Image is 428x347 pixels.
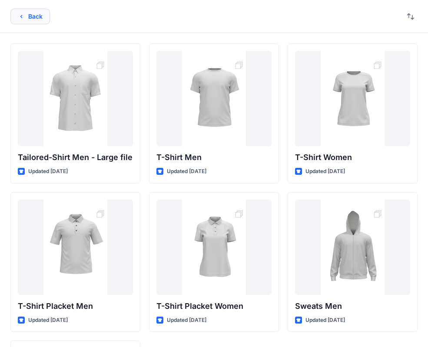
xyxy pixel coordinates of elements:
[156,151,272,164] p: T-Shirt Men
[295,51,410,146] a: T-Shirt Women
[295,151,410,164] p: T-Shirt Women
[295,200,410,295] a: Sweats Men
[305,167,345,176] p: Updated [DATE]
[295,300,410,312] p: Sweats Men
[18,151,133,164] p: Tailored-Shirt Men - Large file
[156,51,272,146] a: T-Shirt Men
[28,316,68,325] p: Updated [DATE]
[156,200,272,295] a: T-Shirt Placket Women
[10,9,50,24] button: Back
[28,167,68,176] p: Updated [DATE]
[156,300,272,312] p: T-Shirt Placket Women
[18,200,133,295] a: T-Shirt Placket Men
[167,167,206,176] p: Updated [DATE]
[167,316,206,325] p: Updated [DATE]
[305,316,345,325] p: Updated [DATE]
[18,300,133,312] p: T-Shirt Placket Men
[18,51,133,146] a: Tailored-Shirt Men - Large file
